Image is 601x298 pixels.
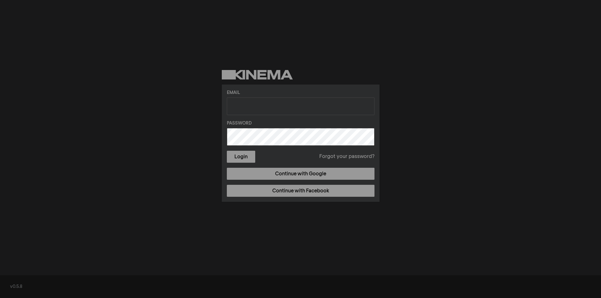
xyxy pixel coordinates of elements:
a: Continue with Facebook [227,185,374,197]
button: Login [227,151,255,163]
label: Email [227,90,374,96]
a: Forgot your password? [319,153,374,161]
label: Password [227,120,374,127]
a: Continue with Google [227,168,374,180]
div: v0.5.8 [10,283,591,290]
